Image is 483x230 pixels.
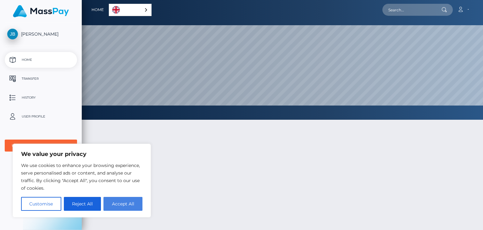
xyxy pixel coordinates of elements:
[7,74,75,83] p: Transfer
[21,197,61,211] button: Customise
[7,55,75,65] p: Home
[5,31,77,37] span: [PERSON_NAME]
[5,109,77,124] a: User Profile
[21,150,142,158] p: We value your privacy
[7,112,75,121] p: User Profile
[109,4,152,16] div: Language
[64,197,101,211] button: Reject All
[7,93,75,102] p: History
[109,4,152,16] aside: Language selected: English
[5,90,77,106] a: History
[5,140,77,152] button: User Agreements
[5,52,77,68] a: Home
[92,3,104,16] a: Home
[21,162,142,192] p: We use cookies to enhance your browsing experience, serve personalised ads or content, and analys...
[13,144,151,217] div: We value your privacy
[5,71,77,87] a: Transfer
[103,197,142,211] button: Accept All
[109,4,151,16] a: English
[12,143,63,148] div: User Agreements
[13,5,69,17] img: MassPay
[382,4,441,16] input: Search...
